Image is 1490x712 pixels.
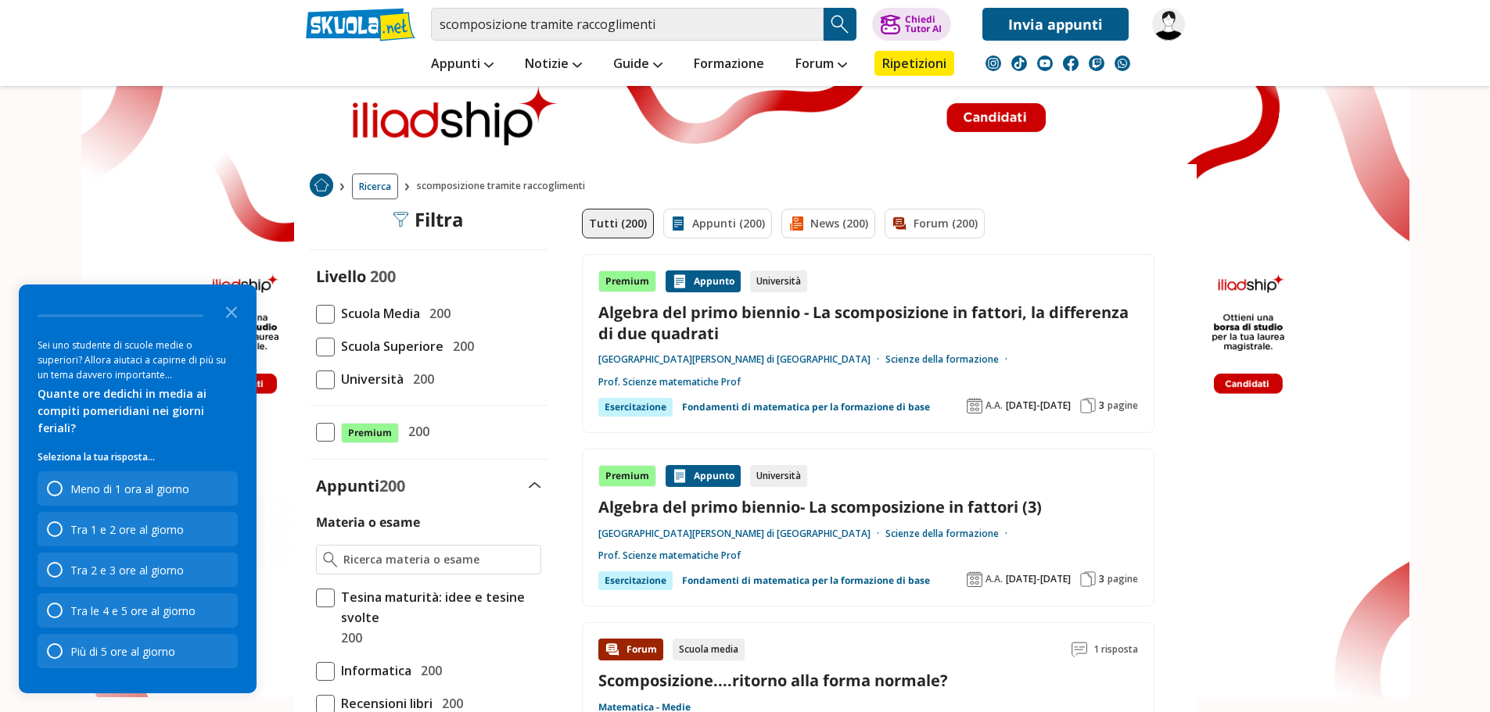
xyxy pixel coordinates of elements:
span: Tesina maturità: idee e tesine svolte [335,587,541,628]
span: 3 [1099,399,1104,412]
img: instagram [986,55,1001,71]
a: Algebra del primo biennio - La scomposizione in fattori, la differenza di due quadrati [598,302,1138,344]
a: Formazione [690,51,768,79]
img: facebook [1063,55,1079,71]
img: Pagine [1080,571,1096,587]
a: Tutti (200) [582,209,654,238]
img: Appunti filtro contenuto [670,216,686,231]
button: ChiediTutor AI [872,8,951,41]
div: Sei uno studente di scuole medie o superiori? Allora aiutaci a capirne di più su un tema davvero ... [38,338,238,382]
div: Meno di 1 ora al giorno [38,471,238,506]
span: [DATE]-[DATE] [1006,399,1071,412]
div: Survey [19,284,257,693]
a: Prof. Scienze matematiche Prof [598,549,741,562]
span: pagine [1108,399,1138,412]
div: Università [750,465,807,487]
a: Fondamenti di matematica per la formazione di base [682,398,930,417]
p: Seleziona la tua risposta... [38,449,238,465]
div: Esercitazione [598,571,673,590]
div: Premium [598,270,656,292]
span: 200 [415,660,442,681]
a: Ricerca [352,174,398,199]
button: Search Button [824,8,856,41]
a: Fondamenti di matematica per la formazione di base [682,571,930,590]
div: Esercitazione [598,398,673,417]
span: 200 [379,475,405,496]
img: twitch [1089,55,1104,71]
input: Cerca appunti, riassunti o versioni [431,8,824,41]
button: Close the survey [216,295,247,327]
span: scomposizione tramite raccoglimenti [417,174,591,199]
img: Appunti contenuto [672,274,688,289]
img: Forum filtro contenuto [892,216,907,231]
a: Forum (200) [885,209,985,238]
img: News filtro contenuto [788,216,804,231]
div: Appunto [666,465,741,487]
div: Filtra [393,209,464,231]
div: Forum [598,639,663,660]
a: News (200) [781,209,875,238]
span: 200 [370,266,396,287]
div: Tra le 4 e 5 ore al giorno [38,593,238,628]
img: Filtra filtri mobile [393,212,408,227]
span: pagine [1108,573,1138,585]
div: Appunto [666,270,741,292]
div: Scuola media [673,639,745,660]
img: youtube [1037,55,1053,71]
label: Livello [316,266,366,287]
a: Forum [792,51,851,79]
span: A.A. [986,573,1003,585]
div: Tra 2 e 3 ore al giorno [70,563,184,578]
img: Cerca appunti, riassunti o versioni [828,13,852,36]
img: WhatsApp [1115,55,1130,71]
img: Commenti lettura [1072,642,1087,657]
img: Apri e chiudi sezione [529,482,541,488]
img: Home [310,174,333,197]
a: Scomposizione....ritorno alla forma normale? [598,670,948,691]
img: Forum contenuto [605,642,620,657]
span: Scuola Media [335,303,420,324]
span: 200 [402,421,429,442]
span: 200 [335,628,362,648]
span: 200 [423,303,451,324]
div: Università [750,270,807,292]
div: Quante ore dedichi in media ai compiti pomeridiani nei giorni feriali? [38,385,238,437]
div: Tra 1 e 2 ore al giorno [70,522,184,537]
img: Appunti contenuto [672,468,688,484]
div: Tra le 4 e 5 ore al giorno [70,603,196,618]
div: Meno di 1 ora al giorno [70,481,189,496]
span: Premium [341,423,399,443]
div: Premium [598,465,656,487]
a: Scienze della formazione [885,353,1014,366]
a: Prof. Scienze matematiche Prof [598,376,741,388]
div: Tra 1 e 2 ore al giorno [38,512,238,546]
img: Anno accademico [967,571,982,587]
img: Ricerca materia o esame [323,552,338,567]
a: Scienze della formazione [885,528,1014,540]
span: Università [335,369,404,389]
span: A.A. [986,399,1003,412]
img: pagnottella14 [1152,8,1185,41]
span: 3 [1099,573,1104,585]
span: 1 risposta [1093,639,1138,660]
img: tiktok [1011,55,1027,71]
span: 200 [447,336,474,356]
a: Appunti [427,51,497,79]
div: Tra 2 e 3 ore al giorno [38,553,238,587]
input: Ricerca materia o esame [343,552,533,567]
a: [GEOGRAPHIC_DATA][PERSON_NAME] di [GEOGRAPHIC_DATA] [598,528,885,540]
a: [GEOGRAPHIC_DATA][PERSON_NAME] di [GEOGRAPHIC_DATA] [598,353,885,366]
span: [DATE]-[DATE] [1006,573,1071,585]
a: Guide [609,51,666,79]
a: Notizie [521,51,586,79]
span: Informatica [335,660,411,681]
label: Materia o esame [316,513,420,531]
img: Pagine [1080,398,1096,413]
div: Più di 5 ore al giorno [70,644,175,659]
a: Ripetizioni [874,51,954,76]
a: Algebra del primo biennio- La scomposizione in fattori (3) [598,496,1138,517]
img: Anno accademico [967,398,982,413]
span: Scuola Superiore [335,336,443,356]
a: Home [310,174,333,199]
